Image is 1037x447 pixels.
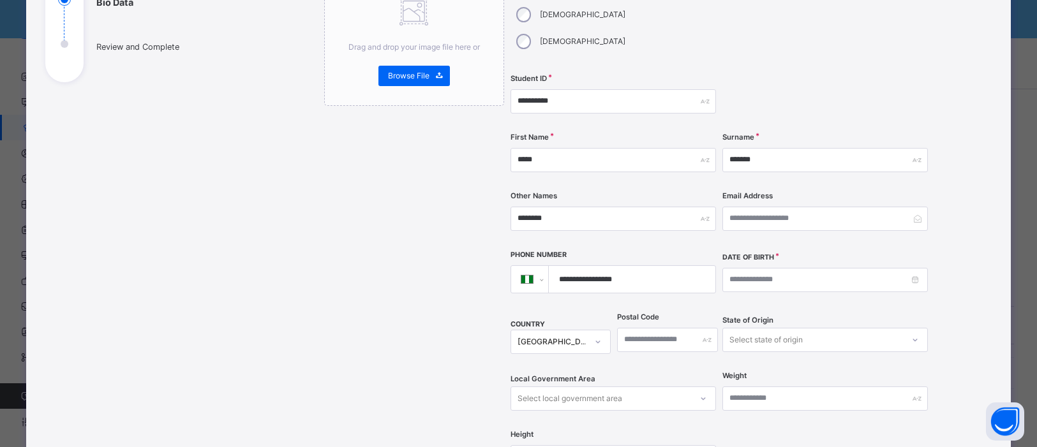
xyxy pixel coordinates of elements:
label: First Name [511,132,549,143]
span: Drag and drop your image file here or [348,42,480,52]
div: Select local government area [518,386,622,411]
label: Phone Number [511,250,567,260]
span: Browse File [388,70,429,82]
label: [DEMOGRAPHIC_DATA] [540,9,625,20]
label: Email Address [722,191,773,202]
span: Local Government Area [511,374,595,385]
label: Weight [722,370,747,381]
label: [DEMOGRAPHIC_DATA] [540,36,625,47]
label: Postal Code [617,312,659,323]
div: [GEOGRAPHIC_DATA] [518,336,588,348]
button: Open asap [986,402,1024,441]
label: Student ID [511,73,547,84]
div: Select state of origin [729,328,803,352]
label: Height [511,429,533,440]
span: State of Origin [722,315,773,326]
label: Surname [722,132,754,143]
label: Other Names [511,191,557,202]
label: Date of Birth [722,253,774,263]
span: COUNTRY [511,320,545,328]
